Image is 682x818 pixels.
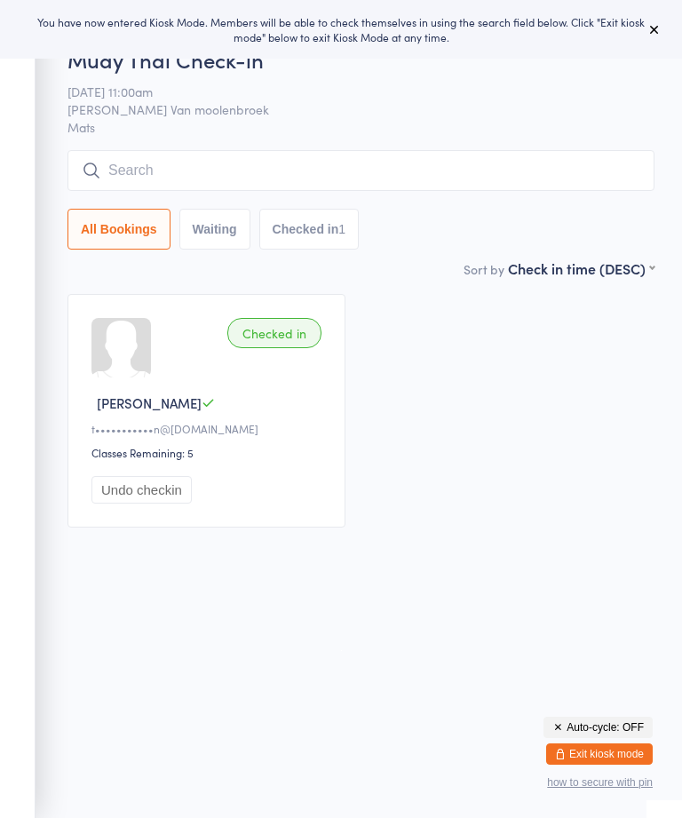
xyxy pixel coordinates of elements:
span: [PERSON_NAME] Van moolenbroek [67,100,627,118]
label: Sort by [464,260,504,278]
button: All Bookings [67,209,170,250]
button: how to secure with pin [547,776,653,789]
button: Auto-cycle: OFF [543,717,653,738]
div: You have now entered Kiosk Mode. Members will be able to check themselves in using the search fie... [28,14,654,44]
span: [PERSON_NAME] [97,393,202,412]
div: Checked in [227,318,321,348]
div: Check in time (DESC) [508,258,654,278]
button: Waiting [179,209,250,250]
span: Mats [67,118,654,136]
span: [DATE] 11:00am [67,83,627,100]
div: t•••••••••••n@[DOMAIN_NAME] [91,421,327,436]
h2: Muay Thai Check-in [67,44,654,74]
div: Classes Remaining: 5 [91,445,327,460]
button: Checked in1 [259,209,360,250]
button: Undo checkin [91,476,192,504]
div: 1 [338,222,345,236]
button: Exit kiosk mode [546,743,653,765]
input: Search [67,150,654,191]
